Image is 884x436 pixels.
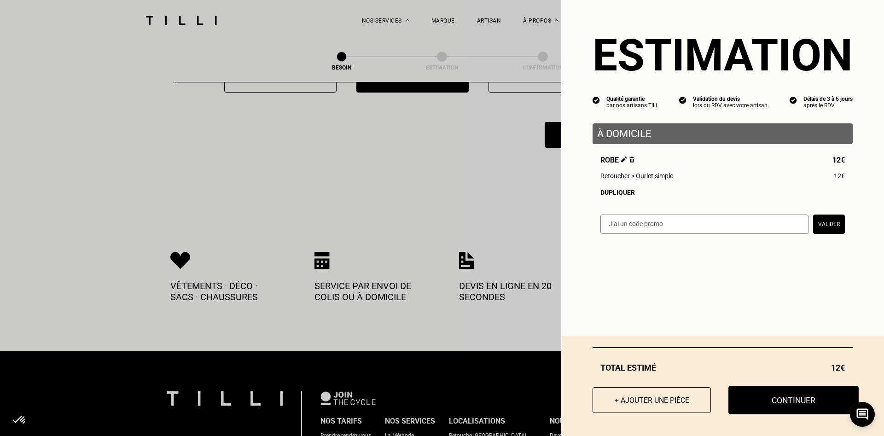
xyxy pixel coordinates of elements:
[693,102,768,109] div: lors du RDV avec votre artisan
[600,189,845,196] div: Dupliquer
[629,157,634,163] img: Supprimer
[728,386,859,414] button: Continuer
[600,215,808,234] input: J‘ai un code promo
[593,96,600,104] img: icon list info
[803,96,853,102] div: Délais de 3 à 5 jours
[693,96,768,102] div: Validation du devis
[593,29,853,81] section: Estimation
[600,172,673,180] span: Retoucher > Ourlet simple
[832,156,845,164] span: 12€
[597,128,848,140] p: À domicile
[813,215,845,234] button: Valider
[790,96,797,104] img: icon list info
[679,96,686,104] img: icon list info
[606,96,657,102] div: Qualité garantie
[803,102,853,109] div: après le RDV
[593,363,853,372] div: Total estimé
[834,172,845,180] span: 12€
[600,156,634,164] span: Robe
[606,102,657,109] div: par nos artisans Tilli
[593,387,711,413] button: + Ajouter une pièce
[831,363,845,372] span: 12€
[621,157,627,163] img: Éditer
